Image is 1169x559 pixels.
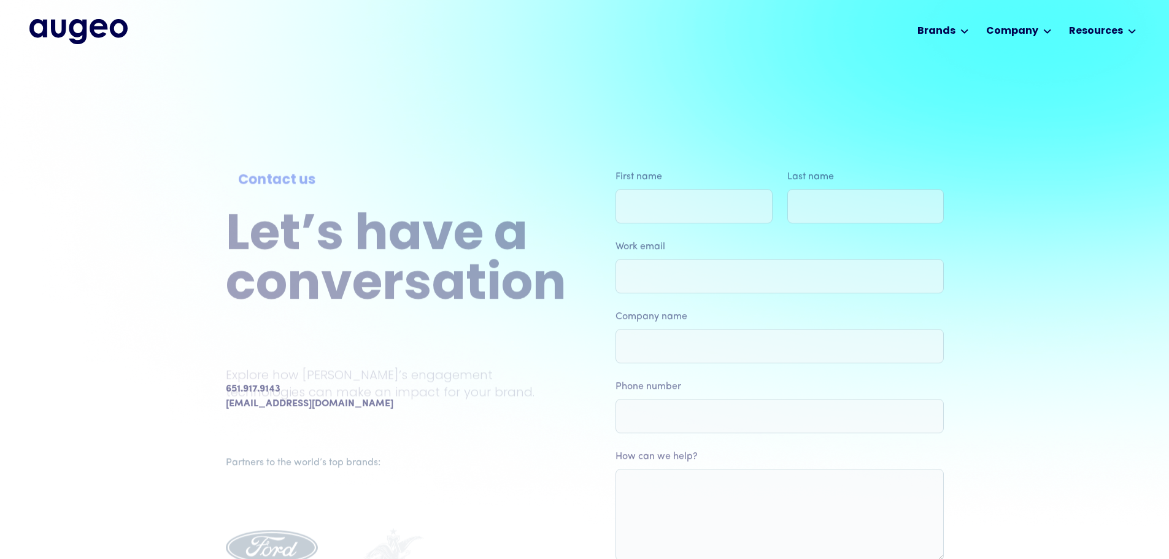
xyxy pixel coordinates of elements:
div: Resources [1069,24,1123,39]
a: home [29,19,128,44]
h2: Let’s have a conversation [226,212,566,311]
div: Partners to the world’s top brands: [226,455,561,470]
label: First name [615,169,773,184]
div: Contact us [238,170,554,190]
a: [EMAIL_ADDRESS][DOMAIN_NAME] [226,396,393,411]
p: Explore how [PERSON_NAME]’s engagement technologies can make an impact for your brand. [226,366,566,401]
label: Phone number [615,379,944,394]
div: Company [986,24,1038,39]
label: Company name [615,309,944,324]
img: Augeo's full logo in midnight blue. [29,19,128,44]
label: How can we help? [615,449,944,464]
div: Brands [917,24,955,39]
label: Work email [615,239,944,254]
label: Last name [787,169,944,184]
